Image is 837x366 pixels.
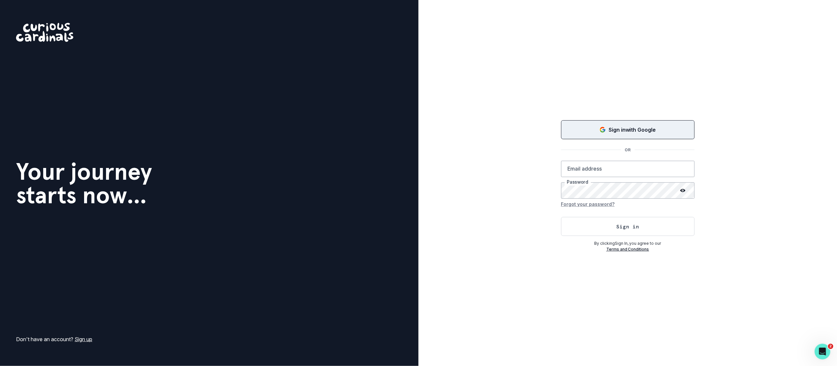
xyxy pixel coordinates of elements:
img: Curious Cardinals Logo [16,23,73,42]
p: Sign in with Google [609,126,656,134]
a: Terms and Conditions [606,247,649,252]
button: Sign in [561,217,695,236]
h1: Your journey starts now... [16,160,152,207]
p: Don't have an account? [16,335,92,343]
a: Sign up [75,336,92,342]
p: By clicking Sign In , you agree to our [561,241,695,246]
span: 2 [828,344,833,349]
button: Forgot your password? [561,199,615,209]
button: Sign in with Google (GSuite) [561,120,695,139]
p: OR [621,147,635,153]
iframe: Intercom live chat [815,344,830,359]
